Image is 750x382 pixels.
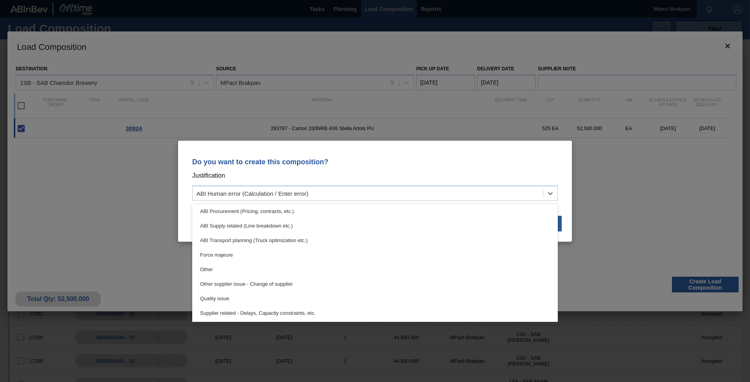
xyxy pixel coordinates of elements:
[192,219,558,233] div: ABI Supply related (Line breakdown etc.)
[192,291,558,306] div: Quality issue
[192,320,558,335] div: Supplier related - Delivery issues
[192,277,558,291] div: Other supplier issue - Change of supplier
[192,306,558,320] div: Supplier related - Delays, Capacity constraints, etc.
[192,233,558,248] div: ABI Transport planning (Truck optimization etc.)
[192,158,558,166] p: Do you want to create this composition?
[192,204,558,219] div: ABI Procurement (Pricing, contracts, etc.)
[192,171,558,181] p: Justification
[192,262,558,277] div: Other
[192,248,558,262] div: Force majeure
[197,190,308,197] div: ABI Human error (Calculation / Enter error)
